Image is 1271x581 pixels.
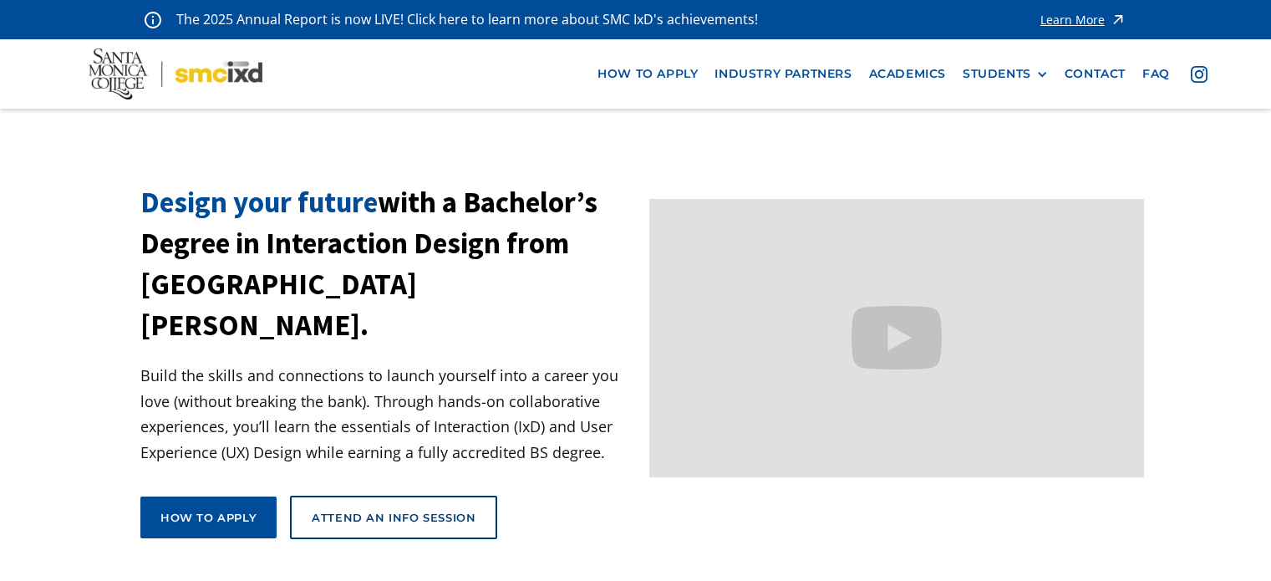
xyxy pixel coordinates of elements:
[145,11,161,28] img: icon - information - alert
[312,510,475,525] div: Attend an Info Session
[589,59,706,89] a: how to apply
[140,182,636,346] h1: with a Bachelor’s Degree in Interaction Design from [GEOGRAPHIC_DATA][PERSON_NAME].
[140,184,378,221] span: Design your future
[140,497,277,538] a: How to apply
[290,496,497,539] a: Attend an Info Session
[1040,8,1126,31] a: Learn More
[1110,8,1126,31] img: icon - arrow - alert
[649,199,1145,477] iframe: Design your future with a Bachelor's Degree in Interaction Design from Santa Monica College
[1191,66,1207,83] img: icon - instagram
[1056,59,1134,89] a: contact
[160,510,257,525] div: How to apply
[1040,14,1105,26] div: Learn More
[89,48,262,99] img: Santa Monica College - SMC IxD logo
[706,59,860,89] a: industry partners
[963,67,1031,81] div: STUDENTS
[963,67,1048,81] div: STUDENTS
[176,8,760,31] p: The 2025 Annual Report is now LIVE! Click here to learn more about SMC IxD's achievements!
[861,59,954,89] a: Academics
[1134,59,1178,89] a: faq
[140,363,636,465] p: Build the skills and connections to launch yourself into a career you love (without breaking the ...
